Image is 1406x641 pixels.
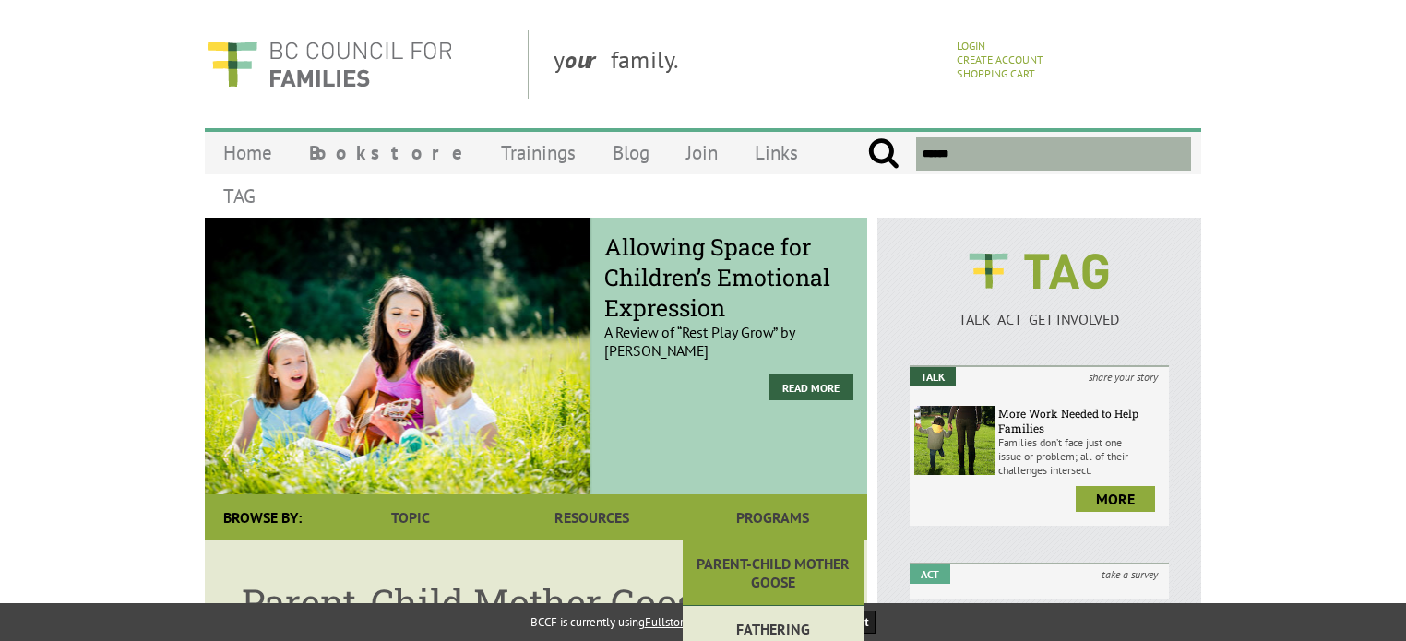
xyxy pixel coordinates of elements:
a: Create Account [957,53,1043,66]
a: Login [957,39,985,53]
p: Families don’t face just one issue or problem; all of their challenges intersect. [998,435,1164,477]
a: Join [668,131,736,174]
a: Programs [683,494,864,540]
a: Links [736,131,816,174]
input: Submit [867,137,900,171]
a: Shopping Cart [957,66,1035,80]
em: Talk [910,367,956,386]
h1: Parent-Child Mother Goose [242,577,830,626]
i: share your story [1078,367,1169,386]
a: Bookstore [291,131,483,174]
div: Browse By: [205,494,320,540]
a: Blog [594,131,668,174]
a: Parent-Child Mother Goose [683,540,864,606]
div: y family. [539,30,947,99]
a: TALK ACT GET INVOLVED [910,291,1169,328]
strong: our [565,44,611,75]
a: Topic [320,494,501,540]
a: Fullstory [645,614,689,630]
a: TAG [205,174,274,218]
a: Home [205,131,291,174]
span: Allowing Space for Children’s Emotional Expression [604,231,853,323]
i: take a survey [1090,564,1169,584]
a: Read More [769,374,853,400]
img: BCCF's TAG Logo [956,236,1122,306]
a: Resources [501,494,682,540]
a: Trainings [483,131,594,174]
a: more [1076,486,1155,512]
img: BC Council for FAMILIES [205,30,454,99]
em: Act [910,564,950,584]
h6: More Work Needed to Help Families [998,406,1164,435]
p: TALK ACT GET INVOLVED [910,310,1169,328]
